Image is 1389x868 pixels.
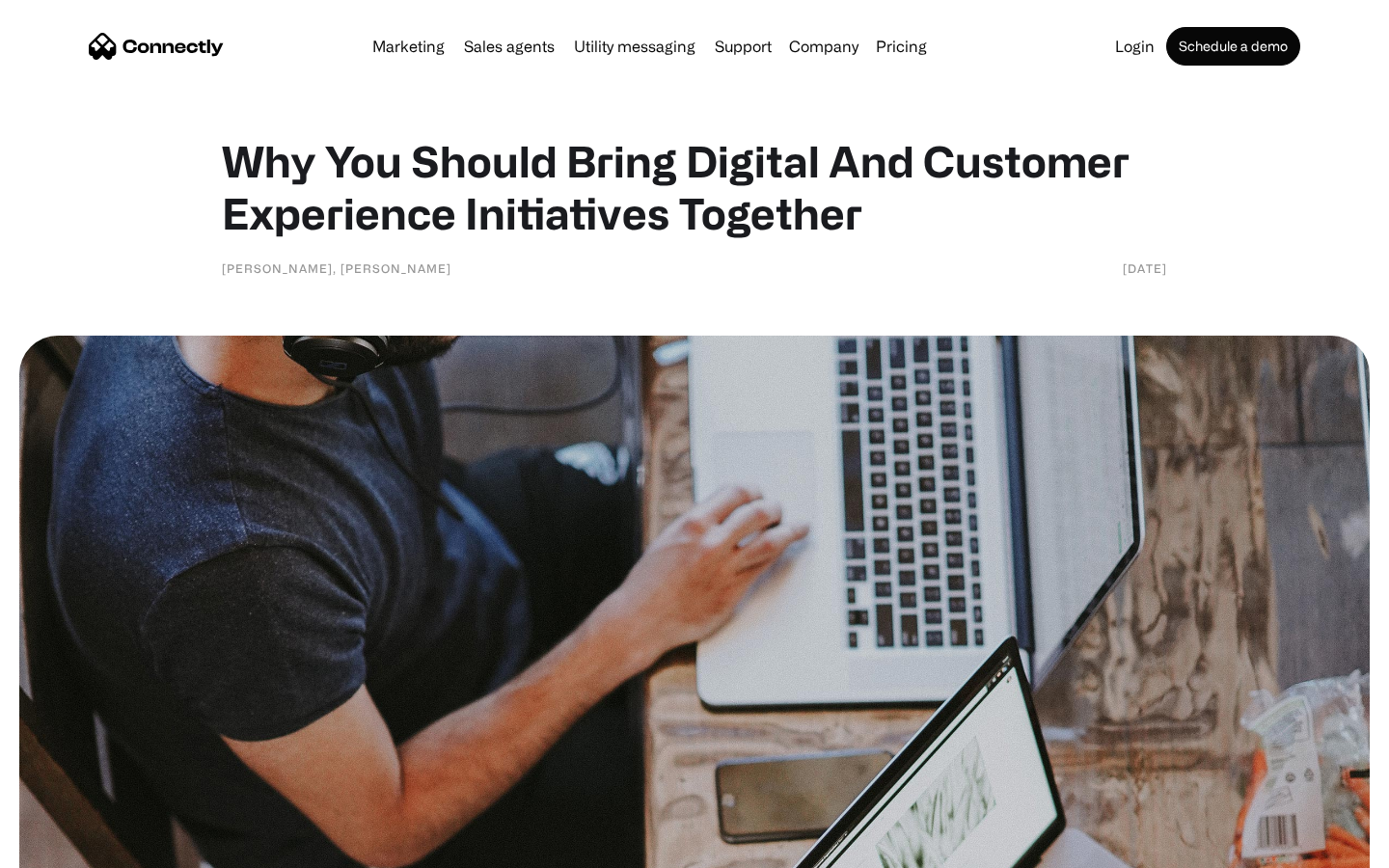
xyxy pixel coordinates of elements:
[1107,39,1162,54] a: Login
[566,39,703,54] a: Utility messaging
[1166,27,1300,66] a: Schedule a demo
[868,39,935,54] a: Pricing
[1123,258,1167,278] div: [DATE]
[222,135,1167,239] h1: Why You Should Bring Digital And Customer Experience Initiatives Together
[222,258,451,278] div: [PERSON_NAME], [PERSON_NAME]
[39,834,116,861] ul: Language list
[456,39,562,54] a: Sales agents
[789,33,858,60] div: Company
[19,834,116,861] aside: Language selected: English
[365,39,452,54] a: Marketing
[707,39,779,54] a: Support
